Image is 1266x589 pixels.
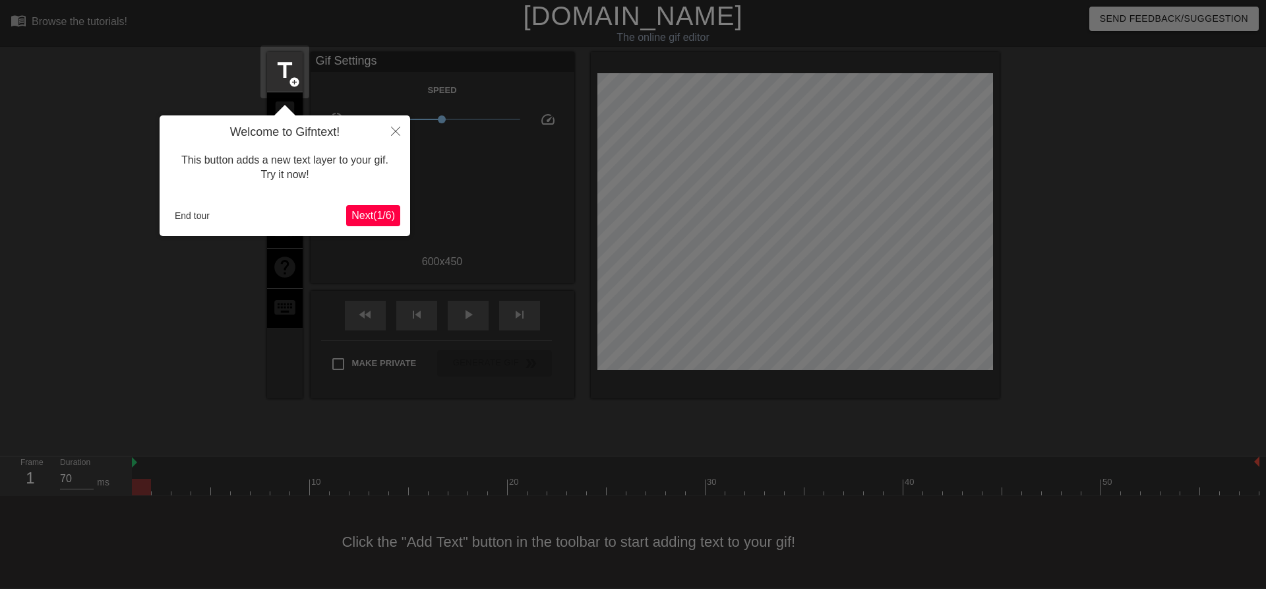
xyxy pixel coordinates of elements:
div: This button adds a new text layer to your gif. Try it now! [169,140,400,196]
span: Next ( 1 / 6 ) [351,210,395,221]
button: End tour [169,206,215,226]
button: Close [381,115,410,146]
button: Next [346,205,400,226]
h4: Welcome to Gifntext! [169,125,400,140]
